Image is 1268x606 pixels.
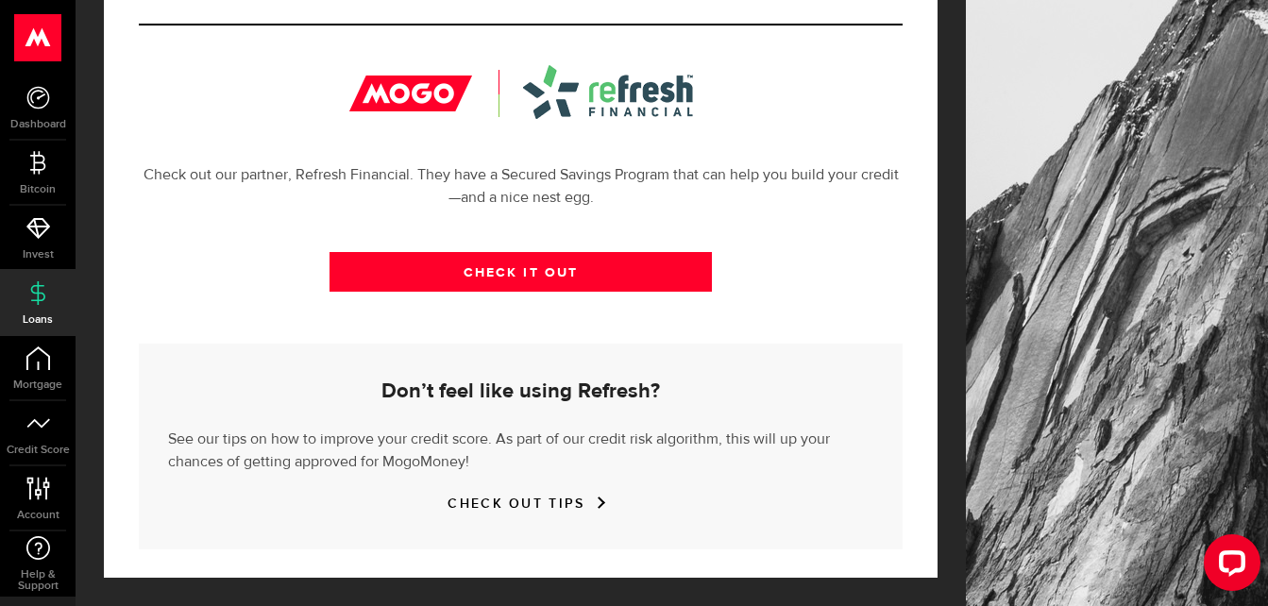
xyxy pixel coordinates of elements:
[168,424,873,474] p: See our tips on how to improve your credit score. As part of our credit risk algorithm, this will...
[168,380,873,403] h5: Don’t feel like using Refresh?
[139,164,903,210] p: Check out our partner, Refresh Financial. They have a Secured Savings Program that can help you b...
[330,252,712,292] a: CHECK IT OUT
[1189,527,1268,606] iframe: LiveChat chat widget
[448,496,593,512] a: CHECK OUT TIPS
